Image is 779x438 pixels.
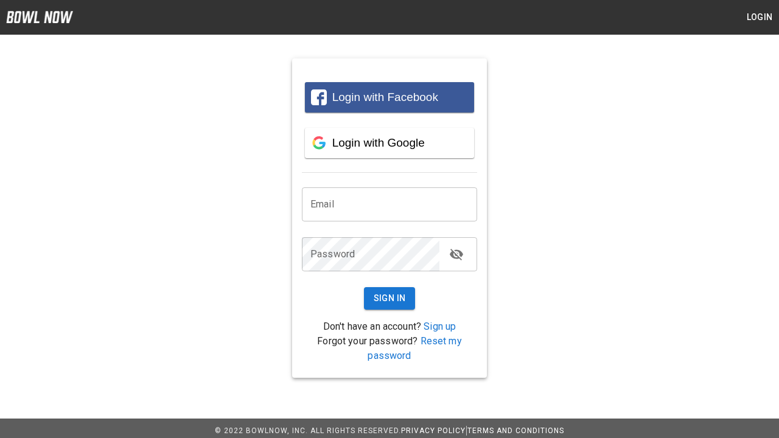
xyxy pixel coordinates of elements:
[305,82,474,113] button: Login with Facebook
[332,91,438,103] span: Login with Facebook
[305,128,474,158] button: Login with Google
[401,426,466,435] a: Privacy Policy
[740,6,779,29] button: Login
[368,335,461,361] a: Reset my password
[444,242,469,266] button: toggle password visibility
[215,426,401,435] span: © 2022 BowlNow, Inc. All Rights Reserved.
[424,321,456,332] a: Sign up
[302,319,477,334] p: Don't have an account?
[364,287,416,310] button: Sign In
[6,11,73,23] img: logo
[302,334,477,363] p: Forgot your password?
[467,426,564,435] a: Terms and Conditions
[332,136,425,149] span: Login with Google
